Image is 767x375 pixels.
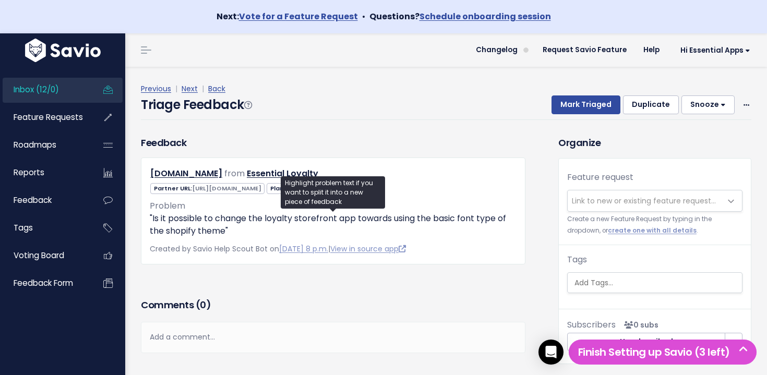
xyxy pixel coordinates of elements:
span: Changelog [476,46,518,54]
a: View in source app [330,244,406,254]
span: | [173,83,179,94]
a: [DATE] 8 p.m. [279,244,328,254]
a: Schedule onboarding session [420,10,551,22]
a: create one with all details [608,226,697,235]
button: Duplicate [623,95,679,114]
span: Roadmaps [14,139,56,150]
input: Add Tags... [570,277,745,288]
a: Feedback form [3,271,87,295]
a: [DOMAIN_NAME] [150,167,222,179]
span: Problem [150,200,185,212]
a: Previous [141,83,171,94]
label: Tags [567,253,587,266]
a: Reports [3,161,87,185]
strong: Questions? [369,10,551,22]
span: Feature Requests [14,112,83,123]
span: 0 [200,298,206,311]
span: Inbox (12/0) [14,84,59,95]
span: [URL][DOMAIN_NAME] [192,184,261,192]
div: Add a comment... [141,322,525,353]
span: Partner URL: [150,183,265,194]
a: Voting Board [3,244,87,268]
a: Roadmaps [3,133,87,157]
h3: Comments ( ) [141,298,525,312]
span: Feedback form [14,277,73,288]
span: Created by Savio Help Scout Bot on | [150,244,406,254]
span: Voting Board [14,250,64,261]
a: Hi Essential Apps [668,42,759,58]
a: Feedback [3,188,87,212]
div: Open Intercom Messenger [538,340,564,365]
img: logo-white.9d6f32f41409.svg [22,39,103,62]
button: Snooze [681,95,735,114]
a: Essential Loyalty [247,167,318,179]
span: Link to new or existing feature request... [572,196,716,206]
strong: Next: [217,10,358,22]
span: | [200,83,206,94]
span: from [224,167,245,179]
a: Back [208,83,225,94]
span: Tags [14,222,33,233]
span: Plan: [267,183,303,194]
a: Request Savio Feature [534,42,635,58]
a: Next [182,83,198,94]
span: Hi Essential Apps [680,46,750,54]
span: <p><strong>Subscribers</strong><br><br> No subscribers yet<br> </p> [620,320,658,330]
span: Subscribers [567,319,616,331]
span: Reports [14,167,44,178]
h3: Organize [558,136,751,150]
div: Highlight problem text if you want to split it into a new piece of feedback [281,176,385,209]
p: "Is it possible to change the loyalty storefront app towards using the basic font type of the sho... [150,212,517,237]
span: Feedback [14,195,52,205]
h4: Triage Feedback [141,95,251,114]
a: Inbox (12/0) [3,78,87,102]
a: Feature Requests [3,105,87,129]
button: Mark Triaged [552,95,620,114]
a: Tags [3,216,87,240]
a: Vote for a Feature Request [239,10,358,22]
label: Feature request [567,171,633,184]
button: Unsubscribed [567,333,725,352]
h3: Feedback [141,136,186,150]
span: • [362,10,365,22]
small: Create a new Feature Request by typing in the dropdown, or . [567,214,742,236]
h5: Finish Setting up Savio (3 left) [573,344,752,360]
a: Help [635,42,668,58]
